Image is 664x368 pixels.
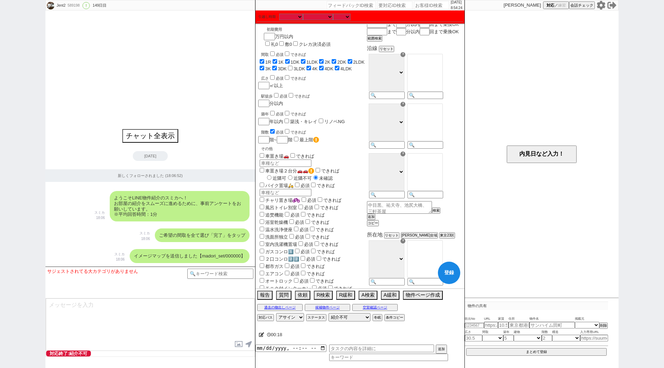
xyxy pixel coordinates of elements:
button: リセット [379,46,394,52]
p: 8:54:24 [451,5,462,11]
button: ステータス [306,314,326,321]
input: 🔍 [369,92,405,99]
span: 吹出No [465,316,484,322]
label: リノベNG [324,119,345,124]
span: 階数 [542,330,552,335]
span: 必須 [295,220,304,225]
span: 対応終了:紹介不可 [46,351,91,356]
input: できれば [311,183,316,187]
button: 物件ページ作成 [403,291,443,300]
span: 必須 [306,256,315,262]
div: ㎡以上 [258,74,366,89]
button: [PERSON_NAME]全域 [401,232,438,239]
button: 対応／練習 [543,1,569,9]
label: 追焚機能 [258,212,283,218]
div: 149日目 [93,3,107,8]
input: 室内洗濯機置場 [260,241,264,246]
div: ☓ [400,288,405,293]
label: できれば [304,234,329,240]
button: 空室確認ページ [352,304,398,311]
input: お客様ID検索 [414,1,449,9]
label: できれば [309,227,334,232]
span: 必須 [276,112,283,116]
input: フィードバックID検索 [327,1,376,9]
label: 2K [325,59,330,65]
label: できれば [327,286,352,291]
input: 車種など [260,160,311,167]
span: 必須 [295,234,304,240]
label: モニタ付インターホン [258,286,311,291]
button: 追加 [436,345,447,354]
input: ガスコンロ1️⃣ [260,249,264,253]
label: できれば [310,249,335,254]
label: できれば [299,264,325,269]
span: URL [484,316,498,322]
input: https://suumo.jp/chintai/jnc_000022489271 [484,322,498,328]
span: 所在地 [367,232,383,238]
input: 車種など [260,189,311,196]
input: 浴室乾燥機 [260,219,264,224]
input: 要対応ID検索 [377,1,412,9]
button: 範囲検索 [367,35,382,42]
p: [PERSON_NAME] [504,2,541,8]
span: 構造 [552,330,580,335]
label: 都市ガス [258,264,283,269]
span: 練習 [558,3,566,8]
span: 掲載元 [575,316,584,322]
label: できれば [313,205,338,210]
input: 東京都港区海岸３ [508,322,529,328]
input: 🔍 [407,191,443,198]
label: できれば [314,168,339,174]
input: できれば [285,111,289,115]
label: エアコン [258,271,283,276]
div: 階数 [261,128,366,135]
label: ２口コンロ2️⃣2️⃣ [258,256,299,262]
input: できれば [301,271,305,275]
span: 築年 [503,330,514,335]
label: できれば [313,242,338,247]
span: 必須 [318,286,327,291]
input: できれば [301,263,305,268]
span: 必須 [304,242,313,247]
div: Jent2 [56,3,65,8]
span: 建物 [514,330,542,335]
label: 3DK [278,66,287,71]
div: 万円以内 [264,24,331,48]
span: 必須 [290,271,299,276]
p: 18:06 [94,215,105,221]
div: 年以内 [258,110,366,125]
button: 冬眠 [373,314,382,321]
span: 物件名 [529,316,575,322]
label: 温水洗浄便座 [258,227,293,232]
input: 都市ガス [260,263,264,268]
span: 必須 [276,76,283,80]
div: ! [82,2,90,9]
div: ようこそLINE物件紹介のスミカへ！ お部屋の紹介をスムーズに進めるために、事前アンケートをお願いしています。 ※平均回答時間：1分 [110,191,250,221]
div: まで 分以内 [367,21,462,28]
div: 新しくフォローされました (18:06:52) [45,169,255,182]
button: 対応パス [257,314,274,321]
button: 候補物件ページ [305,304,350,311]
input: できれば [285,51,289,56]
label: 洗面所独立 [258,234,288,240]
label: オートロック [258,278,293,284]
label: 1DK [291,59,299,65]
label: できれば [283,130,306,134]
input: 2 [542,335,552,341]
button: A検索 [359,291,377,300]
input: サンハイム田町 [529,322,575,328]
input: 10.5 [498,322,508,328]
input: できれば [305,219,310,224]
input: できれば [310,227,315,231]
span: 対応 [547,3,554,8]
label: 浴室乾燥機 [258,220,288,225]
span: 必須 [290,264,299,269]
button: チャット全表示 [122,129,178,143]
span: 家賃 [498,316,508,322]
input: できれば [328,285,333,290]
button: 内見日など入力！ [507,146,577,163]
div: 築年 [261,110,366,117]
p: 18:06 [114,257,125,262]
input: バイク置場🛵 [260,183,264,187]
label: 近隣可 [265,176,286,181]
